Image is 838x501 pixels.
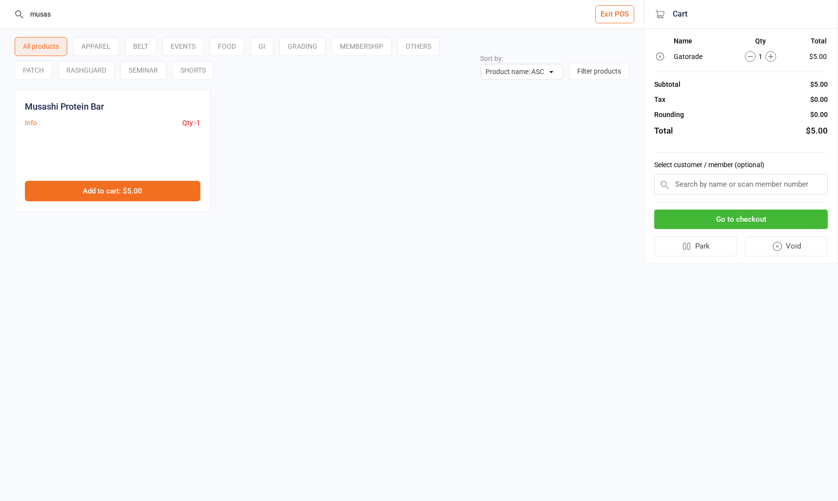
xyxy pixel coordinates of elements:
[810,79,828,90] div: $5.00
[25,181,200,201] button: Add to cart: $5.00
[795,50,827,63] td: $5.00
[15,37,67,56] div: All products
[674,37,726,49] th: Name
[58,61,115,80] div: RASHGUARD
[480,55,503,62] label: Sort by:
[25,118,37,128] button: Info
[654,110,684,120] div: Rounding
[162,37,204,56] div: EVENTS
[279,37,326,56] div: GRADING
[654,174,828,194] input: Search by name or scan member number
[654,160,828,170] label: Select customer / member (optional)
[745,236,828,256] button: Void
[674,50,726,63] td: Gatorade
[727,51,794,62] div: 1
[654,95,665,105] div: Tax
[806,125,828,137] div: $5.00
[654,210,828,230] button: Go to checkout
[727,37,794,49] th: Qty
[654,125,673,137] div: Total
[73,37,119,56] div: APPAREL
[172,61,214,80] div: SHORTS
[654,79,681,90] div: Subtotal
[810,95,828,105] div: $0.00
[569,63,629,80] button: Filter products
[125,37,156,56] div: BELT
[331,37,391,56] div: MEMBERSHIP
[182,118,200,128] div: Qty: -1
[397,37,440,56] div: OTHERS
[250,37,273,56] div: GI
[810,110,828,120] div: $0.00
[210,37,244,56] div: FOOD
[595,5,634,23] button: Exit POS
[795,37,827,49] th: Total
[654,236,737,256] button: Park
[25,100,104,113] div: Musashi Protein Bar
[120,61,166,80] div: SEMINAR
[15,61,52,80] div: PATCH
